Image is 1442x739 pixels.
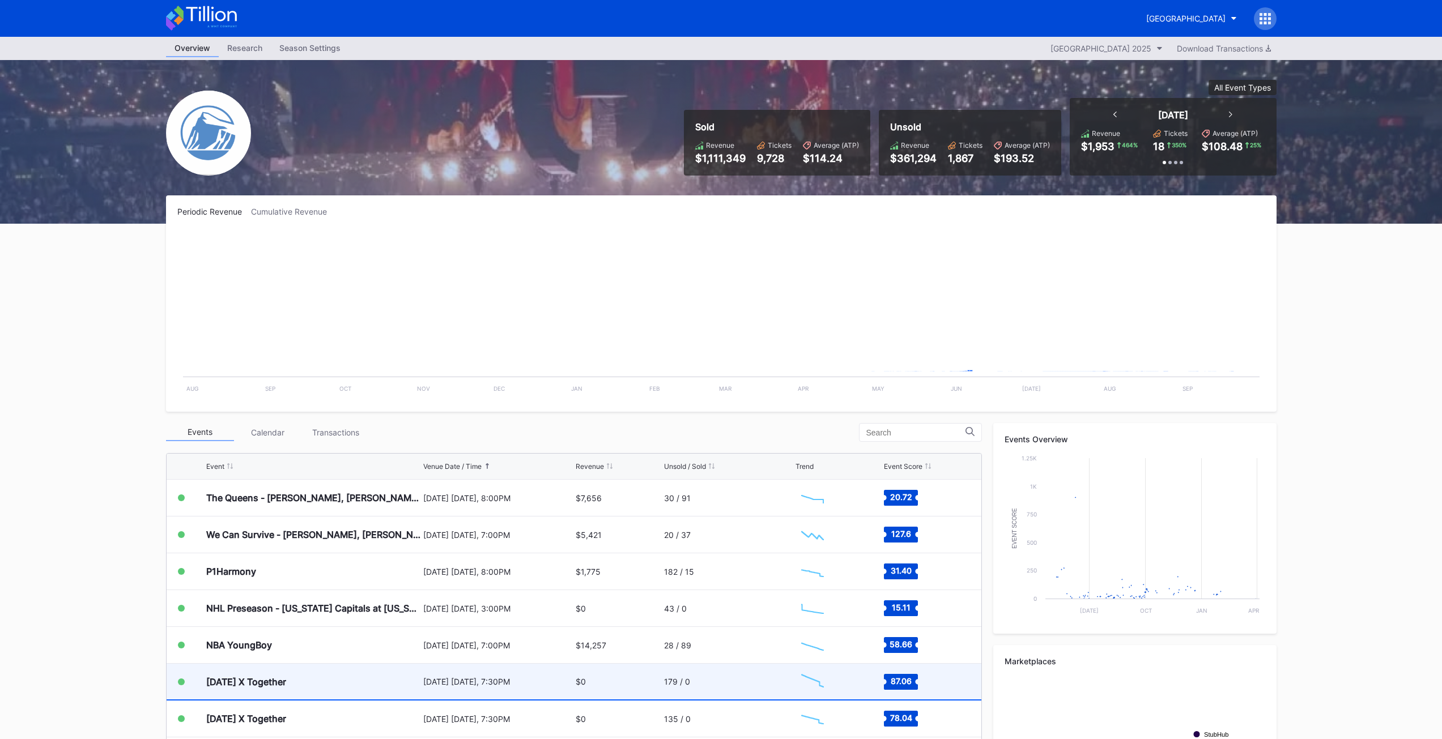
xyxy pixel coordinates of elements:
text: Apr [797,385,809,392]
div: [GEOGRAPHIC_DATA] [1146,14,1226,23]
text: 0 [1033,595,1037,602]
text: Oct [339,385,351,392]
div: 28 / 89 [664,640,691,650]
text: Event Score [1011,508,1017,549]
div: $7,656 [576,493,602,503]
text: 750 [1027,511,1037,518]
div: Events [166,424,234,441]
div: P1Harmony [206,566,256,577]
div: Tickets [768,141,792,149]
div: [DATE] [DATE], 8:00PM [423,567,573,576]
button: All Event Types [1209,80,1277,95]
div: Overview [166,40,219,57]
div: Trend [796,462,814,471]
div: 182 / 15 [664,567,694,576]
text: Sep [1182,385,1192,392]
div: [DATE] [DATE], 7:00PM [423,530,573,540]
div: $1,111,349 [695,152,746,164]
text: 58.66 [890,639,912,649]
div: 30 / 91 [664,493,691,503]
div: Transactions [302,424,370,441]
svg: Chart title [796,557,830,586]
input: Search [866,428,965,437]
div: The Queens - [PERSON_NAME], [PERSON_NAME], [PERSON_NAME], and [PERSON_NAME] [206,492,420,503]
text: 500 [1027,539,1037,546]
div: 350 % [1171,140,1188,149]
text: 15.11 [892,603,911,612]
div: We Can Survive - [PERSON_NAME], [PERSON_NAME], [PERSON_NAME], Goo Goo Dolls [206,529,420,540]
text: Jan [1196,607,1207,614]
div: Events Overview [1005,434,1265,444]
div: [DATE] [DATE], 7:30PM [423,714,573,724]
div: 135 / 0 [664,714,691,724]
div: Revenue [1092,129,1120,138]
div: [DATE] [1158,109,1188,121]
button: Download Transactions [1171,41,1277,56]
text: StubHub [1204,731,1229,738]
button: [GEOGRAPHIC_DATA] 2025 [1045,41,1168,56]
text: 1.25k [1022,455,1037,462]
text: Oct [1139,607,1151,614]
svg: Chart title [177,230,1265,400]
svg: Chart title [796,631,830,659]
img: Devils-Logo.png [166,91,251,176]
div: All Event Types [1214,83,1271,92]
div: $0 [576,677,586,686]
div: $5,421 [576,530,602,540]
div: Revenue [576,462,604,471]
text: Apr [1248,607,1259,614]
div: [DATE] X Together [206,676,286,687]
div: Research [219,40,271,56]
text: 250 [1027,567,1037,574]
div: Revenue [901,141,929,149]
text: 78.04 [890,713,912,723]
div: 9,728 [757,152,792,164]
div: Download Transactions [1177,44,1271,53]
div: $1,775 [576,567,601,576]
text: 87.06 [891,676,912,685]
div: 179 / 0 [664,677,690,686]
text: Aug [1103,385,1115,392]
text: Jan [571,385,582,392]
div: Average (ATP) [814,141,859,149]
div: 1,867 [948,152,982,164]
svg: Chart title [796,520,830,549]
div: 25 % [1249,140,1262,149]
svg: Chart title [796,594,830,622]
div: $0 [576,714,586,724]
div: NBA YoungBoy [206,639,272,651]
div: [DATE] [DATE], 7:30PM [423,677,573,686]
a: Season Settings [271,40,349,57]
text: Nov [416,385,429,392]
div: Revenue [706,141,734,149]
div: [DATE] X Together [206,713,286,724]
div: Unsold / Sold [664,462,706,471]
text: Sep [265,385,275,392]
div: Marketplaces [1005,656,1265,666]
div: Average (ATP) [1005,141,1050,149]
div: [GEOGRAPHIC_DATA] 2025 [1050,44,1151,53]
div: 43 / 0 [664,604,687,613]
div: Sold [695,121,859,133]
div: Cumulative Revenue [251,207,336,216]
div: 18 [1153,140,1164,152]
text: May [872,385,884,392]
text: 1k [1030,483,1037,490]
a: Research [219,40,271,57]
div: $361,294 [890,152,937,164]
text: [DATE] [1022,385,1041,392]
div: Venue Date / Time [423,462,482,471]
svg: Chart title [796,704,830,733]
div: NHL Preseason - [US_STATE] Capitals at [US_STATE] Devils (Split Squad) [206,603,420,614]
text: 31.40 [891,566,912,575]
div: Tickets [959,141,982,149]
div: $193.52 [994,152,1050,164]
div: $0 [576,604,586,613]
svg: Chart title [796,668,830,696]
div: Tickets [1164,129,1188,138]
div: [DATE] [DATE], 7:00PM [423,640,573,650]
div: [DATE] [DATE], 8:00PM [423,493,573,503]
text: Feb [649,385,660,392]
button: [GEOGRAPHIC_DATA] [1138,8,1245,29]
div: [DATE] [DATE], 3:00PM [423,604,573,613]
